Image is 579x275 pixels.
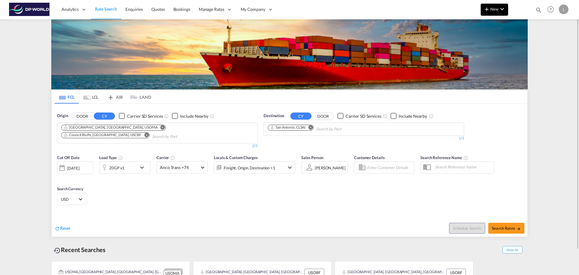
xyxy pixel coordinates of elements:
[488,223,524,234] button: Search Ratesicon-arrow-right
[420,155,468,160] span: Search Reference Name
[95,6,117,11] span: Rate Search
[270,125,305,130] div: San Antonio, CLSAI
[346,113,381,119] div: Carrier SD Services
[286,164,293,171] md-icon: icon-chevron-down
[125,7,143,12] span: Enquiries
[264,136,464,141] div: 1/3
[172,113,208,119] md-checkbox: Checkbox No Ink
[67,165,79,171] div: [DATE]
[57,161,93,174] div: [DATE]
[492,226,521,231] span: Search Rates
[52,104,527,237] div: OriginDOOR CY Checkbox No InkUnchecked: Search for CY (Container Yard) services for all selected ...
[264,113,284,119] span: Destination
[63,133,143,138] div: Press delete to remove this chip.
[61,197,78,202] span: USD
[354,155,384,160] span: Customer Details
[55,226,60,231] md-icon: icon-refresh
[54,247,61,254] md-icon: icon-backup-restore
[270,125,307,130] div: Press delete to remove this chip.
[314,163,346,172] md-select: Sales Person: Laura Zurcher
[109,164,125,172] div: 20GP x1
[72,113,93,120] button: DOOR
[127,113,163,119] div: Carrier SD Services
[160,165,199,171] span: Anco Trans +74
[173,7,190,12] span: Bookings
[449,223,485,234] button: Note: By default Schedule search will only considerorigin ports, destination ports and cut off da...
[546,4,556,14] span: Help
[267,123,376,134] md-chips-wrap: Chips container. Use arrow keys to select chips.
[94,113,115,120] button: CY
[483,5,490,13] md-icon: icon-plus 400-fg
[99,161,150,174] div: 20GP x1icon-chevron-down
[399,113,427,119] div: Include Nearby
[559,5,568,14] div: L
[57,174,62,182] md-datepicker: Select
[151,7,165,12] span: Quotes
[138,164,149,171] md-icon: icon-chevron-down
[432,162,494,171] input: Search Reference Name
[51,19,528,89] img: LCL+%26+FCL+BACKGROUND.png
[383,114,388,119] md-icon: Unchecked: Search for CY (Container Yard) services for all selected carriers.Checked : Search for...
[152,132,209,142] input: Chips input.
[481,4,508,16] button: icon-plus 400-fgNewicon-chevron-down
[315,165,346,170] div: [PERSON_NAME]
[79,90,103,104] md-tab-item: LCL
[60,195,84,203] md-select: Select Currency: $ USDUnited States Dollar
[304,125,313,131] button: Remove
[498,5,506,13] md-icon: icon-chevron-down
[55,90,79,104] md-tab-item: FCL
[119,113,163,119] md-checkbox: Checkbox No Ink
[367,163,412,172] input: Enter Customer Details
[51,243,108,257] div: Recent Searches
[464,155,468,160] md-icon: Your search will be saved by the below given name
[63,133,141,138] div: Council Bluffs, IA, USCBF
[57,187,83,191] span: Search Currency
[62,6,79,12] span: Analytics
[157,155,175,160] span: Carrier
[290,113,312,120] button: CY
[99,155,123,160] span: Load Type
[63,125,158,130] div: Omaha, NE, USOMA
[546,4,559,15] div: Help
[214,161,295,174] div: Freight Origin Destination Factory Stuffingicon-chevron-down
[60,225,70,231] span: Reset
[241,6,265,12] span: My Company
[57,143,258,149] div: 2/3
[180,113,208,119] div: Include Nearby
[224,164,275,172] div: Freight Origin Destination Factory Stuffing
[301,155,323,160] span: Sales Person
[517,227,521,231] md-icon: icon-arrow-right
[157,125,166,131] button: Remove
[391,113,427,119] md-checkbox: Checkbox No Ink
[199,6,224,12] span: Manage Rates
[60,123,254,142] md-chips-wrap: Chips container. Use arrow keys to select chips.
[103,90,127,104] md-tab-item: AIR
[55,225,70,232] div: icon-refreshReset
[127,90,151,104] md-tab-item: LAND
[535,7,542,16] div: icon-magnify
[312,113,334,120] button: DOOR
[483,7,506,11] span: New
[535,7,542,13] md-icon: icon-magnify
[214,155,258,160] span: Locals & Custom Charges
[57,113,68,119] span: Origin
[164,114,169,119] md-icon: Unchecked: Search for CY (Container Yard) services for all selected carriers.Checked : Search for...
[429,114,434,119] md-icon: Unchecked: Ignores neighbouring ports when fetching rates.Checked : Includes neighbouring ports w...
[107,94,114,98] md-icon: icon-airplane
[337,113,381,119] md-checkbox: Checkbox No Ink
[118,155,123,160] md-icon: icon-information-outline
[210,114,214,119] md-icon: Unchecked: Ignores neighbouring ports when fetching rates.Checked : Includes neighbouring ports w...
[9,3,50,16] img: c08ca190194411f088ed0f3ba295208c.png
[55,90,151,104] md-pagination-wrapper: Use the left and right arrow keys to navigate between tabs
[140,133,149,139] button: Remove
[63,125,159,130] div: Press delete to remove this chip.
[316,124,373,134] input: Chips input.
[170,155,175,160] md-icon: The selected Trucker/Carrierwill be displayed in the rate results If the rates are from another f...
[502,246,522,254] span: Show All
[57,155,80,160] span: Cut Off Date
